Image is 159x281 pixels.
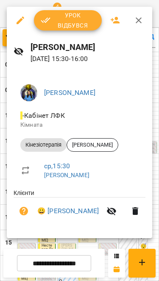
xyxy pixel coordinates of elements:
[34,10,102,31] button: Урок відбувся
[20,141,67,149] span: Кінезіотерапія
[20,84,37,101] img: d1dec607e7f372b62d1bb04098aa4c64.jpeg
[31,41,145,54] h6: [PERSON_NAME]
[37,206,99,216] a: 😀 [PERSON_NAME]
[41,10,95,31] span: Урок відбувся
[20,121,139,129] p: Кімната
[44,172,89,178] a: [PERSON_NAME]
[14,201,34,221] button: Візит ще не сплачено. Додати оплату?
[20,111,67,120] span: - Кабінет ЛФК
[44,89,95,97] a: [PERSON_NAME]
[31,54,145,64] p: [DATE] 15:30 - 16:00
[67,138,118,152] div: [PERSON_NAME]
[44,162,70,170] a: ср , 15:30
[14,189,145,228] ul: Клієнти
[67,141,118,149] span: [PERSON_NAME]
